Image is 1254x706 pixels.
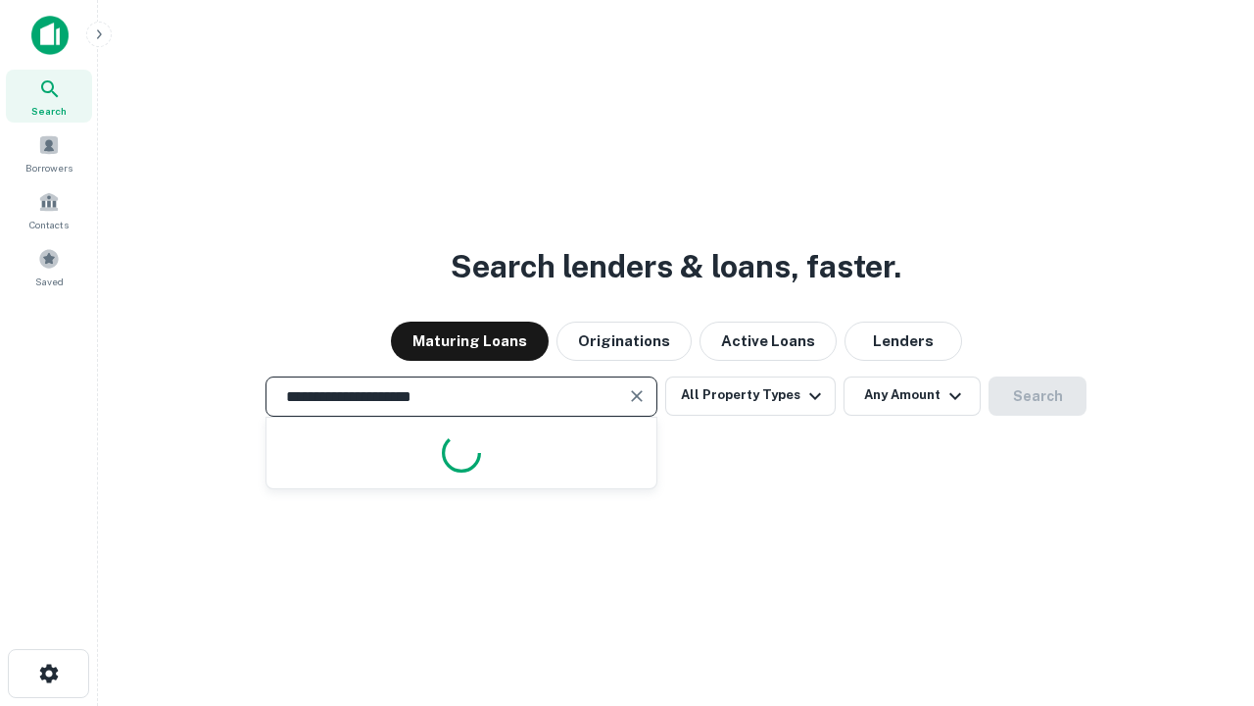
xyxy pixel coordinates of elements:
[623,382,651,410] button: Clear
[844,322,962,361] button: Lenders
[25,160,72,176] span: Borrowers
[665,377,836,416] button: All Property Types
[29,217,69,232] span: Contacts
[6,183,92,236] a: Contacts
[556,322,692,361] button: Originations
[6,126,92,179] a: Borrowers
[6,70,92,123] a: Search
[35,274,64,289] span: Saved
[31,16,69,55] img: capitalize-icon.png
[31,103,67,119] span: Search
[451,243,901,290] h3: Search lenders & loans, faster.
[1156,486,1254,580] iframe: Chat Widget
[391,322,549,361] button: Maturing Loans
[699,322,837,361] button: Active Loans
[844,377,981,416] button: Any Amount
[6,240,92,293] a: Saved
